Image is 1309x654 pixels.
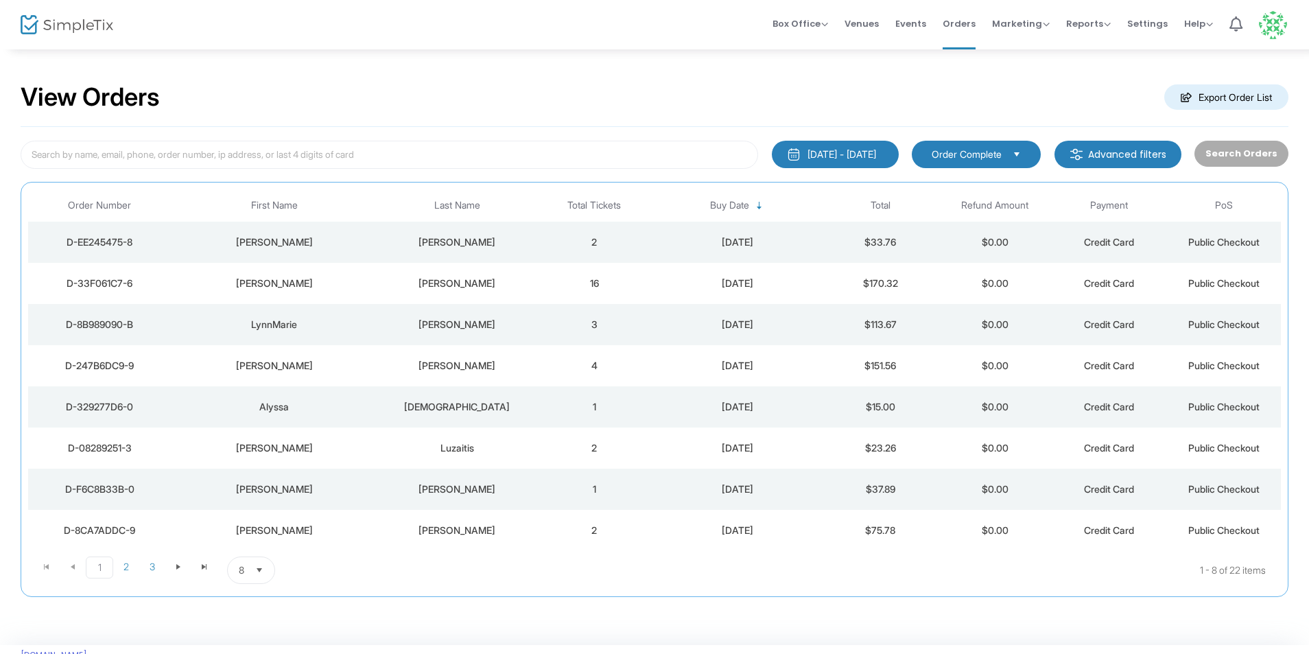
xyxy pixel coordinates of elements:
div: Kimberly [174,359,373,373]
div: 8/21/2025 [655,318,820,331]
div: 8/17/2025 [655,482,820,496]
div: Thomas [174,441,373,455]
span: PoS [1215,200,1233,211]
td: $0.00 [938,386,1052,428]
td: 1 [537,386,652,428]
td: $151.56 [823,345,938,386]
div: Alyssa [174,400,373,414]
th: Refund Amount [938,189,1052,222]
td: 16 [537,263,652,304]
div: Sarmanian [381,235,534,249]
span: Buy Date [710,200,749,211]
td: $0.00 [938,428,1052,469]
h2: View Orders [21,82,160,113]
td: 3 [537,304,652,345]
div: 8/17/2025 [655,524,820,537]
span: Public Checkout [1188,401,1260,412]
div: Rosemark [381,524,534,537]
input: Search by name, email, phone, order number, ip address, or last 4 digits of card [21,141,758,169]
div: Lauziere [381,277,534,290]
span: Venues [845,6,879,41]
span: Public Checkout [1188,236,1260,248]
td: $23.26 [823,428,938,469]
span: Payment [1090,200,1128,211]
td: $170.32 [823,263,938,304]
div: Luzaitis [381,441,534,455]
td: $0.00 [938,304,1052,345]
td: 4 [537,345,652,386]
span: Credit Card [1084,318,1134,330]
th: Total [823,189,938,222]
img: filter [1070,148,1083,161]
span: Events [895,6,926,41]
span: Credit Card [1084,442,1134,454]
span: Public Checkout [1188,442,1260,454]
div: Caitlyn [174,482,373,496]
span: Sortable [754,200,765,211]
span: Go to the last page [199,561,210,572]
td: $0.00 [938,469,1052,510]
div: Foisy [381,400,534,414]
m-button: Export Order List [1164,84,1288,110]
div: D-F6C8B33B-0 [32,482,167,496]
td: $0.00 [938,263,1052,304]
span: Order Complete [932,148,1002,161]
div: 8/19/2025 [655,441,820,455]
div: Carlie [174,524,373,537]
td: 2 [537,428,652,469]
span: Credit Card [1084,524,1134,536]
span: Credit Card [1084,236,1134,248]
div: 8/20/2025 [655,400,820,414]
span: Credit Card [1084,360,1134,371]
td: $15.00 [823,386,938,428]
div: D-08289251-3 [32,441,167,455]
span: Reports [1066,17,1111,30]
span: Page 3 [139,557,165,577]
div: Turner [381,359,534,373]
div: D-EE245475-8 [32,235,167,249]
span: Box Office [773,17,828,30]
span: First Name [251,200,298,211]
td: $0.00 [938,345,1052,386]
div: D-8B989090-B [32,318,167,331]
span: Credit Card [1084,483,1134,495]
span: Public Checkout [1188,318,1260,330]
span: Public Checkout [1188,524,1260,536]
div: Dionne [381,318,534,331]
span: Page 1 [86,557,113,579]
button: Select [250,557,269,583]
span: Credit Card [1084,401,1134,412]
td: 2 [537,510,652,551]
span: 8 [239,563,244,577]
div: D-247B6DC9-9 [32,359,167,373]
span: Credit Card [1084,277,1134,289]
kendo-pager-info: 1 - 8 of 22 items [412,557,1266,584]
button: [DATE] - [DATE] [772,141,899,168]
div: D-329277D6-0 [32,400,167,414]
span: Settings [1127,6,1168,41]
td: 1 [537,469,652,510]
div: 8/22/2025 [655,277,820,290]
td: $113.67 [823,304,938,345]
div: Cahill [381,482,534,496]
span: Public Checkout [1188,360,1260,371]
div: D-8CA7ADDC-9 [32,524,167,537]
span: Go to the next page [173,561,184,572]
span: Marketing [992,17,1050,30]
div: 8/21/2025 [655,359,820,373]
td: $37.89 [823,469,938,510]
span: Public Checkout [1188,277,1260,289]
span: Last Name [434,200,480,211]
m-button: Advanced filters [1054,141,1181,168]
span: Go to the next page [165,557,191,577]
th: Total Tickets [537,189,652,222]
td: 2 [537,222,652,263]
div: [DATE] - [DATE] [807,148,876,161]
td: $75.78 [823,510,938,551]
span: Go to the last page [191,557,217,577]
div: 8/23/2025 [655,235,820,249]
div: LynnMarie [174,318,373,331]
div: Data table [28,189,1281,551]
div: Adam [174,277,373,290]
span: Public Checkout [1188,483,1260,495]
